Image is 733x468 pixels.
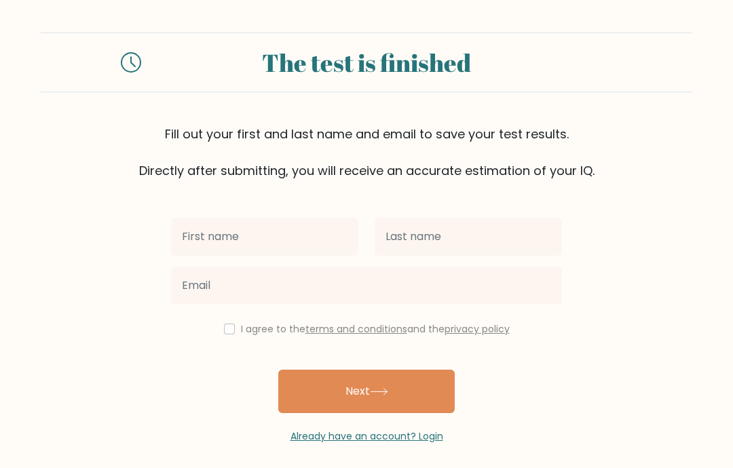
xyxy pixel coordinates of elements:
[290,429,443,443] a: Already have an account? Login
[241,322,510,336] label: I agree to the and the
[445,322,510,336] a: privacy policy
[375,218,562,256] input: Last name
[278,370,455,413] button: Next
[41,125,692,180] div: Fill out your first and last name and email to save your test results. Directly after submitting,...
[157,44,576,81] div: The test is finished
[305,322,407,336] a: terms and conditions
[171,218,358,256] input: First name
[171,267,562,305] input: Email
